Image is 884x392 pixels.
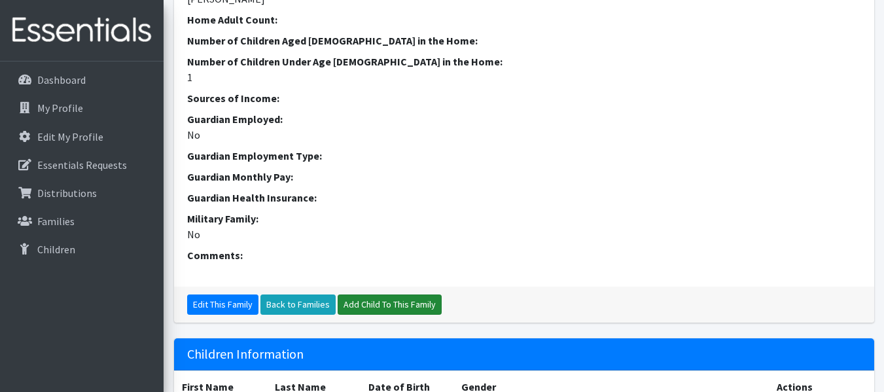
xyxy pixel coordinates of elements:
dt: Sources of Income: [187,90,861,106]
dt: Guardian Monthly Pay: [187,169,861,185]
a: Edit This Family [187,294,258,315]
dd: No [187,127,861,143]
p: My Profile [37,101,83,115]
h5: Children Information [174,338,874,370]
a: My Profile [5,95,158,121]
a: Edit My Profile [5,124,158,150]
dt: Comments: [187,247,861,263]
dd: 1 [187,69,861,85]
dt: Guardian Employment Type: [187,148,861,164]
a: Dashboard [5,67,158,93]
p: Families [37,215,75,228]
img: HumanEssentials [5,9,158,52]
dt: Guardian Employed: [187,111,861,127]
a: Families [5,208,158,234]
dt: Military Family: [187,211,861,226]
a: Children [5,236,158,262]
a: Back to Families [260,294,336,315]
dt: Guardian Health Insurance: [187,190,861,205]
dt: Number of Children Under Age [DEMOGRAPHIC_DATA] in the Home: [187,54,861,69]
a: Add Child To This Family [338,294,442,315]
p: Essentials Requests [37,158,127,171]
a: Essentials Requests [5,152,158,178]
dd: No [187,226,861,242]
p: Distributions [37,187,97,200]
dt: Number of Children Aged [DEMOGRAPHIC_DATA] in the Home: [187,33,861,48]
a: Distributions [5,180,158,206]
p: Edit My Profile [37,130,103,143]
p: Dashboard [37,73,86,86]
p: Children [37,243,75,256]
dt: Home Adult Count: [187,12,861,27]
